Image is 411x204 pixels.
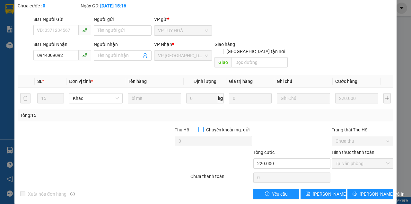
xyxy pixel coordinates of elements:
[336,136,389,146] span: Chưa thu
[217,93,224,103] span: kg
[158,26,208,35] span: VP TUY HOÀ
[20,112,159,119] div: Tổng: 15
[335,79,357,84] span: Cước hàng
[204,126,252,133] span: Chuyển khoản ng. gửi
[306,191,310,197] span: save
[33,16,91,23] div: SĐT Người Gửi
[94,41,152,48] div: Người nhận
[18,2,79,9] div: Chưa cước :
[154,16,212,23] div: VP gửi
[301,189,346,199] button: save[PERSON_NAME] thay đổi
[175,127,189,132] span: Thu Hộ
[25,191,69,198] span: Xuất hóa đơn hàng
[154,42,172,47] span: VP Nhận
[43,3,45,8] b: 0
[214,42,235,47] span: Giao hàng
[232,57,287,67] input: Dọc đường
[194,79,216,84] span: Định lượng
[33,41,91,48] div: SĐT Người Nhận
[335,93,378,103] input: 0
[20,93,31,103] button: delete
[100,3,126,8] b: [DATE] 15:16
[81,2,142,9] div: Ngày GD:
[82,52,87,58] span: phone
[313,191,364,198] span: [PERSON_NAME] thay đổi
[37,79,42,84] span: SL
[190,173,253,184] div: Chưa thanh toán
[383,93,391,103] button: plus
[94,16,152,23] div: Người gửi
[70,192,75,196] span: info-circle
[253,150,275,155] span: Tổng cước
[73,93,118,103] span: Khác
[214,57,232,67] span: Giao
[229,79,253,84] span: Giá trị hàng
[82,27,87,32] span: phone
[360,191,405,198] span: [PERSON_NAME] và In
[277,93,330,103] input: Ghi Chú
[229,93,272,103] input: 0
[143,53,148,58] span: user-add
[265,191,269,197] span: exclamation-circle
[353,191,357,197] span: printer
[332,126,393,133] div: Trạng thái Thu Hộ
[274,75,333,88] th: Ghi chú
[332,150,374,155] label: Hình thức thanh toán
[253,189,299,199] button: exclamation-circleYêu cầu
[347,189,393,199] button: printer[PERSON_NAME] và In
[158,51,208,60] span: VP ĐẮK LẮK
[69,79,93,84] span: Đơn vị tính
[336,159,389,168] span: Tại văn phòng
[128,93,181,103] input: VD: Bàn, Ghế
[128,79,147,84] span: Tên hàng
[224,48,288,55] span: [GEOGRAPHIC_DATA] tận nơi
[272,191,288,198] span: Yêu cầu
